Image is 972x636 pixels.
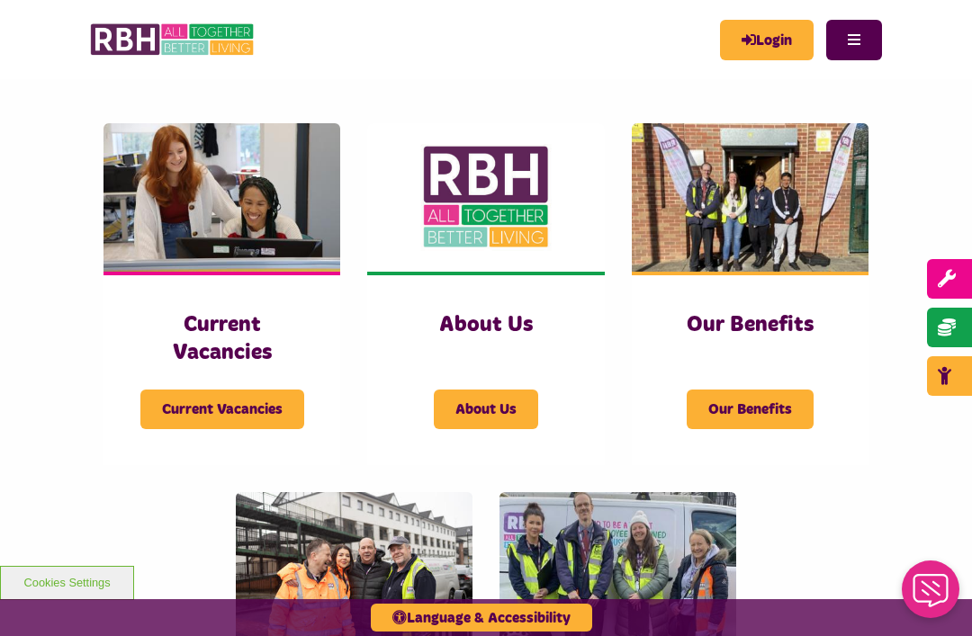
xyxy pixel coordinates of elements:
a: Our Benefits Our Benefits [632,123,868,465]
span: About Us [434,390,538,429]
img: Dropinfreehold2 [632,123,868,272]
iframe: Netcall Web Assistant for live chat [891,555,972,636]
span: Current Vacancies [140,390,304,429]
button: Navigation [826,20,882,60]
button: Language & Accessibility [371,604,592,632]
a: MyRBH [720,20,814,60]
h3: Current Vacancies [139,311,304,367]
img: RBH Logo Social Media 480X360 (1) [367,123,604,272]
h3: About Us [403,311,568,339]
img: RBH [90,18,256,61]
img: IMG 1470 [103,123,340,272]
span: Our Benefits [687,390,814,429]
a: About Us About Us [367,123,604,465]
h3: Our Benefits [668,311,832,339]
a: Current Vacancies Current Vacancies [103,123,340,465]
